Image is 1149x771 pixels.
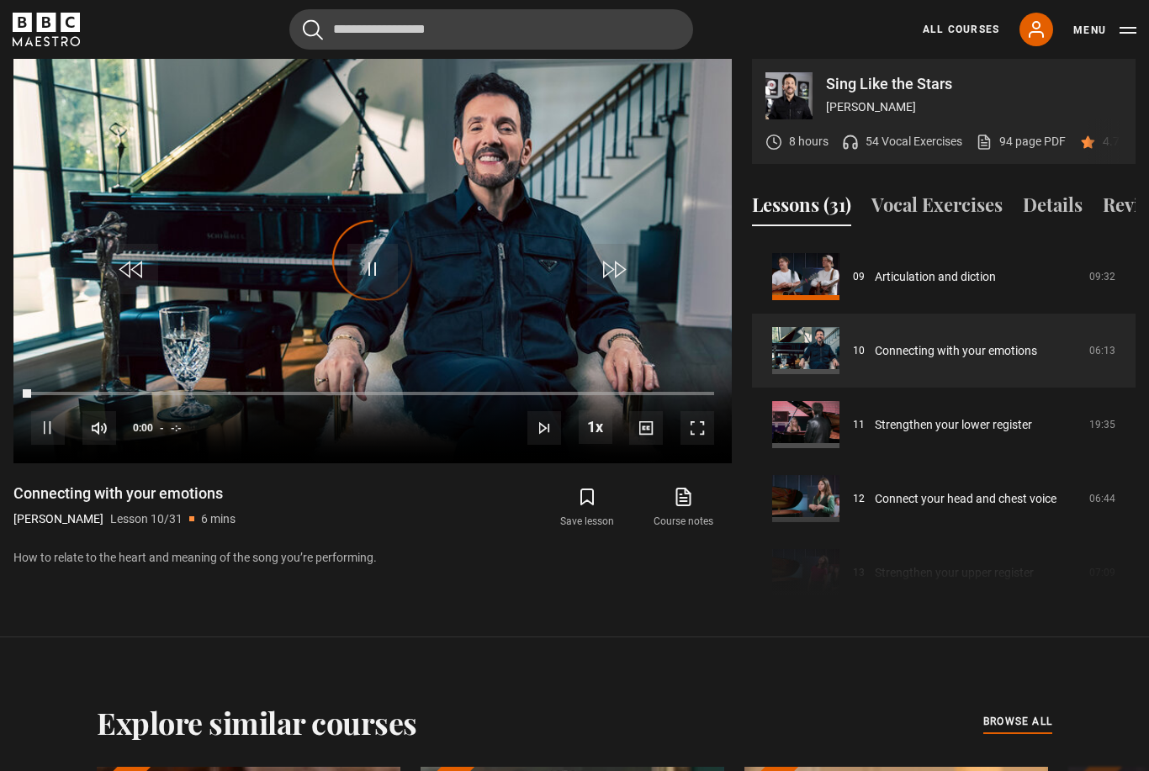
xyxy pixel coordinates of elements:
a: Connect your head and chest voice [875,490,1056,508]
button: Toggle navigation [1073,22,1136,39]
svg: BBC Maestro [13,13,80,46]
p: How to relate to the heart and meaning of the song you’re performing. [13,549,732,567]
p: 6 mins [201,510,236,528]
p: [PERSON_NAME] [13,510,103,528]
h2: Explore similar courses [97,705,417,740]
button: Details [1023,191,1083,226]
button: Playback Rate [579,410,612,444]
input: Search [289,9,693,50]
span: browse all [983,713,1052,730]
button: Pause [31,411,65,445]
video-js: Video Player [13,59,732,462]
p: Sing Like the Stars [826,77,1122,92]
p: 54 Vocal Exercises [866,133,962,151]
p: 8 hours [789,133,829,151]
span: -:- [171,413,182,443]
button: Mute [82,411,116,445]
a: browse all [983,713,1052,731]
a: Connecting with your emotions [875,342,1037,360]
h1: Connecting with your emotions [13,483,236,504]
button: Lessons (31) [752,191,851,226]
p: [PERSON_NAME] [826,98,1122,116]
button: Vocal Exercises [871,191,1003,226]
a: Articulation and diction [875,268,996,286]
a: 94 page PDF [976,133,1066,151]
div: Progress Bar [31,392,714,395]
button: Fullscreen [680,411,714,445]
button: Captions [629,411,663,445]
button: Submit the search query [303,19,323,40]
p: Lesson 10/31 [110,510,183,528]
a: Course notes [636,483,732,532]
span: 0:00 [133,413,153,443]
button: Next Lesson [527,411,561,445]
a: All Courses [923,22,999,37]
span: - [160,422,164,434]
a: Strengthen your lower register [875,416,1032,434]
button: Save lesson [539,483,635,532]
